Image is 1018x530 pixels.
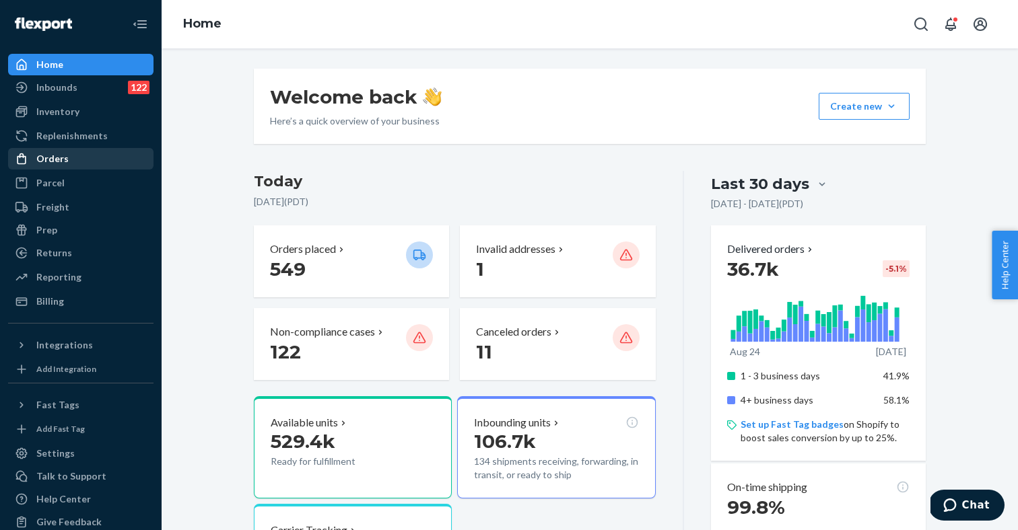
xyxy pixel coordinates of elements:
p: Orders placed [270,241,336,257]
p: Here’s a quick overview of your business [270,114,442,128]
button: Non-compliance cases 122 [254,308,449,380]
span: 106.7k [474,430,536,453]
ol: breadcrumbs [172,5,232,44]
span: 11 [476,340,492,363]
p: Available units [271,415,338,430]
button: Integrations [8,334,154,356]
a: Add Integration [8,361,154,377]
a: Orders [8,148,154,169]
p: [DATE] ( PDT ) [254,195,656,209]
a: Billing [8,291,154,312]
span: 529.4k [271,430,335,453]
button: Open account menu [967,11,994,38]
p: Invalid addresses [476,241,555,257]
button: Canceled orders 11 [460,308,655,380]
button: Close Navigation [127,11,154,38]
div: Fast Tags [36,398,79,412]
p: Ready for fulfillment [271,455,395,468]
p: Inbounding units [474,415,551,430]
div: Freight [36,200,69,214]
button: Open notifications [937,11,964,38]
div: Talk to Support [36,469,106,483]
p: on Shopify to boost sales conversion by up to 25%. [741,418,910,445]
h1: Welcome back [270,85,442,109]
button: Inbounding units106.7k134 shipments receiving, forwarding, in transit, or ready to ship [457,396,655,498]
a: Inbounds122 [8,77,154,98]
button: Delivered orders [727,241,815,257]
h3: Today [254,171,656,192]
a: Inventory [8,101,154,122]
a: Home [8,54,154,75]
span: 36.7k [727,258,779,280]
p: [DATE] [876,345,906,358]
p: [DATE] - [DATE] ( PDT ) [711,197,803,211]
p: 4+ business days [741,393,873,407]
a: Set up Fast Tag badges [741,418,844,430]
div: Returns [36,246,72,260]
div: Prep [36,223,57,237]
p: Non-compliance cases [270,324,375,340]
p: On-time shipping [727,480,807,495]
div: Add Integration [36,363,96,375]
a: Settings [8,443,154,464]
div: Inventory [36,105,79,118]
div: Settings [36,447,75,460]
div: Billing [36,295,64,308]
div: Home [36,58,63,71]
img: hand-wave emoji [423,87,442,106]
button: Available units529.4kReady for fulfillment [254,396,452,498]
button: Create new [819,93,910,120]
div: Add Fast Tag [36,423,85,434]
div: Parcel [36,176,65,190]
button: Help Center [992,231,1018,299]
span: 549 [270,258,306,280]
a: Returns [8,242,154,264]
a: Prep [8,219,154,241]
button: Talk to Support [8,465,154,487]
button: Invalid addresses 1 [460,225,655,297]
a: Replenishments [8,125,154,147]
button: Fast Tags [8,394,154,416]
a: Add Fast Tag [8,421,154,437]
span: 1 [476,258,484,280]
div: 122 [128,81,149,94]
p: Aug 24 [730,345,760,358]
div: Give Feedback [36,515,102,529]
a: Reporting [8,266,154,288]
div: -5.1 % [883,260,910,277]
span: 99.8% [727,496,785,519]
a: Home [183,16,222,31]
div: Last 30 days [711,174,809,194]
div: Integrations [36,338,93,352]
span: 58.1% [883,394,910,406]
div: Orders [36,152,69,165]
a: Parcel [8,172,154,194]
button: Open Search Box [908,11,935,38]
span: 122 [270,340,301,363]
div: Inbounds [36,81,77,94]
p: Canceled orders [476,324,551,340]
a: Freight [8,196,154,218]
a: Help Center [8,488,154,510]
button: Orders placed 549 [254,225,449,297]
p: 134 shipments receiving, forwarding, in transit, or ready to ship [474,455,638,482]
div: Reporting [36,270,81,284]
div: Help Center [36,492,91,506]
p: 1 - 3 business days [741,369,873,383]
iframe: Opens a widget where you can chat to one of our agents [930,490,1005,523]
img: Flexport logo [15,17,72,31]
div: Replenishments [36,129,108,143]
span: 41.9% [883,370,910,381]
